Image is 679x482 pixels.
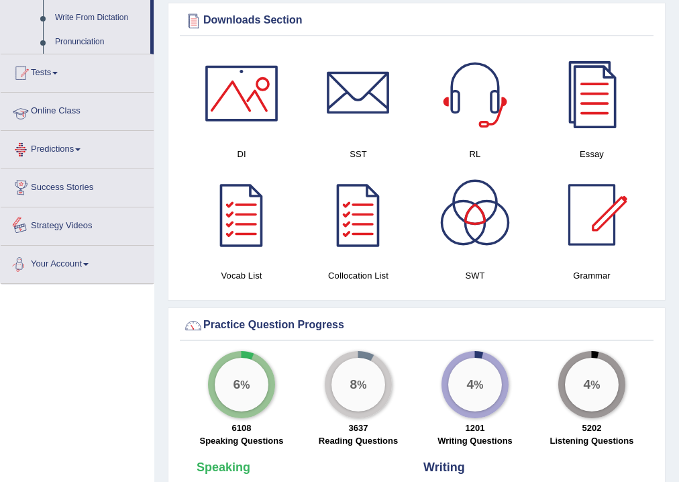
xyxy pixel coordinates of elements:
[215,358,268,412] div: %
[233,377,241,391] big: 6
[350,377,358,391] big: 8
[307,269,410,283] h4: Collocation List
[582,423,602,433] strong: 5202
[1,246,154,279] a: Your Account
[448,358,502,412] div: %
[550,434,634,447] label: Listening Questions
[183,11,650,31] div: Downloads Section
[200,434,284,447] label: Speaking Questions
[49,30,150,54] a: Pronunciation
[540,147,643,161] h4: Essay
[565,358,619,412] div: %
[232,423,252,433] strong: 6108
[183,316,650,336] div: Practice Question Progress
[190,147,293,161] h4: DI
[540,269,643,283] h4: Grammar
[467,377,474,391] big: 4
[190,269,293,283] h4: Vocab List
[197,461,250,474] strong: Speaking
[437,434,513,447] label: Writing Questions
[466,423,485,433] strong: 1201
[1,169,154,203] a: Success Stories
[1,207,154,241] a: Strategy Videos
[1,54,154,88] a: Tests
[423,269,527,283] h4: SWT
[331,358,385,412] div: %
[1,131,154,164] a: Predictions
[423,461,465,474] strong: Writing
[319,434,398,447] label: Reading Questions
[584,377,591,391] big: 4
[49,6,150,30] a: Write From Dictation
[307,147,410,161] h4: SST
[1,93,154,126] a: Online Class
[423,147,527,161] h4: RL
[349,423,368,433] strong: 3637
